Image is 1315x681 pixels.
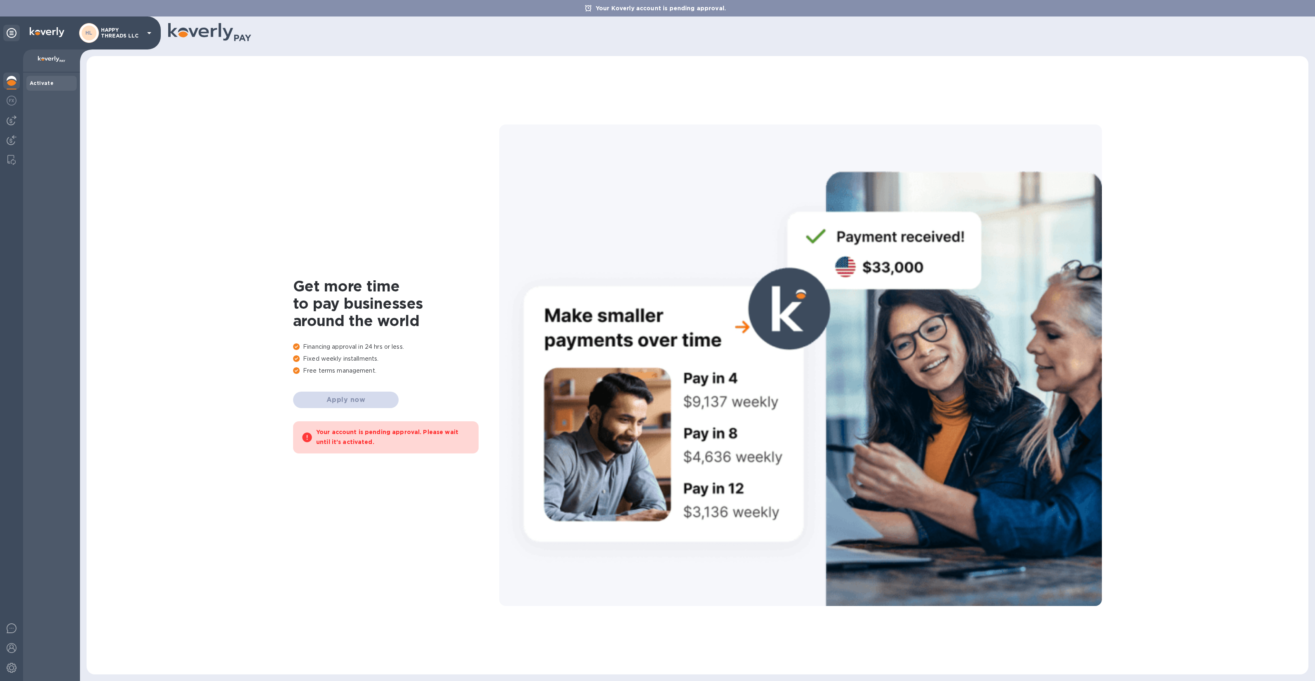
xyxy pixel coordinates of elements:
b: Activate [30,80,54,86]
p: Your Koverly account is pending approval. [592,4,730,12]
h1: Get more time to pay businesses around the world [293,277,499,329]
img: Foreign exchange [7,96,16,106]
b: HL [85,30,93,36]
p: Free terms management. [293,366,499,375]
div: Unpin categories [3,25,20,41]
p: Financing approval in 24 hrs or less. [293,343,499,351]
p: Fixed weekly installments. [293,355,499,363]
p: HAPPY THREADS LLC [101,27,142,39]
b: Your account is pending approval. Please wait until it’s activated. [316,429,458,445]
img: Logo [30,27,64,37]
